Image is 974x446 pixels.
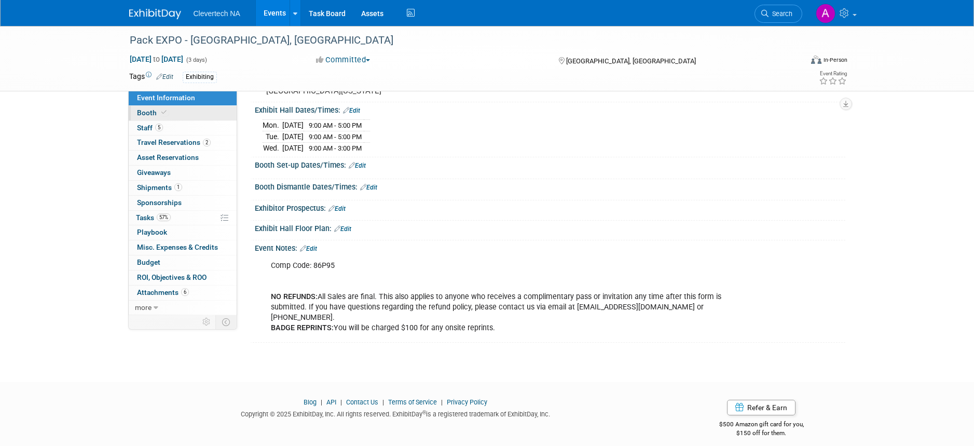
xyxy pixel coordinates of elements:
span: Staff [137,124,163,132]
span: | [318,398,325,406]
span: | [438,398,445,406]
td: [DATE] [282,142,304,153]
span: 6 [181,288,189,296]
a: Event Information [129,91,237,105]
div: Exhibit Hall Dates/Times: [255,102,845,116]
a: Privacy Policy [447,398,487,406]
a: Search [754,5,802,23]
a: Booth [129,106,237,120]
span: | [380,398,387,406]
a: Sponsorships [129,196,237,210]
span: 9:00 AM - 3:00 PM [309,144,362,152]
a: Edit [360,184,377,191]
div: In-Person [823,56,847,64]
a: API [326,398,336,406]
span: Asset Reservations [137,153,199,161]
div: Booth Set-up Dates/Times: [255,157,845,171]
img: Adnelys Hernandez [816,4,835,23]
span: 57% [157,213,171,221]
a: Attachments6 [129,286,237,300]
a: more [129,301,237,315]
a: Budget [129,255,237,270]
span: Giveaways [137,168,171,177]
a: Tasks57% [129,211,237,225]
span: Misc. Expenses & Credits [137,243,218,251]
b: BADGE REPRINTS: [271,323,334,332]
div: Exhibit Hall Floor Plan: [255,221,845,234]
div: Event Rating [819,71,847,76]
span: 9:00 AM - 5:00 PM [309,121,362,129]
span: 9:00 AM - 5:00 PM [309,133,362,141]
span: 5 [155,124,163,131]
a: Travel Reservations2 [129,136,237,150]
td: Personalize Event Tab Strip [198,315,216,329]
td: Tags [129,71,173,83]
span: Shipments [137,183,182,192]
td: Tue. [263,131,282,143]
span: [DATE] [DATE] [129,55,184,64]
div: Pack EXPO - [GEOGRAPHIC_DATA], [GEOGRAPHIC_DATA] [126,31,787,50]
span: 2 [203,139,211,146]
div: Event Notes: [255,240,845,254]
a: Staff5 [129,121,237,136]
a: ROI, Objectives & ROO [129,271,237,285]
span: Clevertech NA [194,9,240,18]
span: to [152,55,161,63]
span: Travel Reservations [137,138,211,146]
sup: ® [422,410,426,415]
span: [GEOGRAPHIC_DATA], [GEOGRAPHIC_DATA] [566,57,696,65]
span: Booth [137,109,169,117]
span: Event Information [137,93,195,102]
a: Shipments1 [129,181,237,195]
a: Edit [328,205,346,212]
div: Exhibitor Prospectus: [255,200,845,214]
td: Mon. [263,120,282,131]
span: 1 [174,183,182,191]
div: $150 off for them. [678,429,845,438]
div: $500 Amazon gift card for you, [678,413,845,437]
span: Budget [137,258,160,266]
span: Attachments [137,288,189,296]
a: Edit [343,107,360,114]
i: Booth reservation complete [161,110,167,115]
div: Copyright © 2025 ExhibitDay, Inc. All rights reserved. ExhibitDay is a registered trademark of Ex... [129,407,663,419]
span: | [338,398,345,406]
img: Format-Inperson.png [811,56,821,64]
div: Exhibiting [183,72,217,83]
span: Tasks [136,213,171,222]
span: Sponsorships [137,198,182,207]
span: ROI, Objectives & ROO [137,273,207,281]
a: Playbook [129,225,237,240]
span: Search [769,10,792,18]
a: Terms of Service [388,398,437,406]
a: Contact Us [346,398,378,406]
button: Committed [312,55,374,65]
td: [DATE] [282,120,304,131]
a: Refer & Earn [727,400,795,415]
td: Wed. [263,142,282,153]
td: [DATE] [282,131,304,143]
b: NO REFUNDS: [271,292,318,301]
a: Edit [334,225,351,233]
a: Edit [156,73,173,80]
span: (3 days) [185,57,207,63]
a: Edit [349,162,366,169]
a: Giveaways [129,166,237,180]
div: Event Format [741,54,848,70]
a: Asset Reservations [129,151,237,165]
span: Playbook [137,228,167,236]
a: Misc. Expenses & Credits [129,240,237,255]
a: Edit [300,245,317,252]
div: Booth Dismantle Dates/Times: [255,179,845,193]
a: Blog [304,398,317,406]
td: Toggle Event Tabs [215,315,237,329]
img: ExhibitDay [129,9,181,19]
div: Comp Code: 86P95 All Sales are final. This also applies to anyone who receives a complimentary pa... [264,255,731,339]
span: more [135,303,152,312]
